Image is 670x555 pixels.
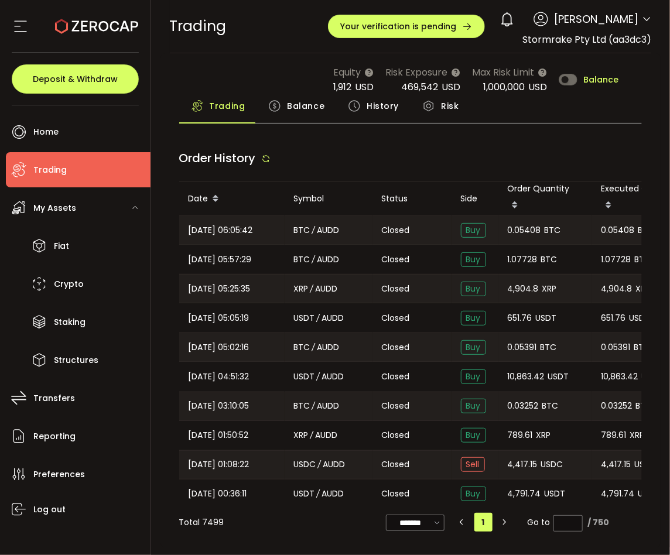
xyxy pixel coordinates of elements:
[536,429,551,442] span: XRP
[317,253,340,266] span: AUDD
[210,94,245,118] span: Trading
[401,80,438,94] span: 469,542
[33,466,85,483] span: Preferences
[508,487,541,501] span: 4,791.74
[294,311,315,325] span: USDT
[441,94,459,118] span: Risk
[542,399,559,413] span: BTC
[317,341,340,354] span: AUDD
[382,224,410,237] span: Closed
[508,282,539,296] span: 4,904.8
[189,253,252,266] span: [DATE] 05:57:29
[461,428,486,443] span: Buy
[508,224,541,237] span: 0.05408
[189,311,249,325] span: [DATE] 05:05:19
[355,80,374,94] span: USD
[461,369,486,384] span: Buy
[554,11,638,27] span: [PERSON_NAME]
[461,487,486,501] span: Buy
[316,429,338,442] span: AUDD
[601,341,631,354] span: 0.05391
[367,94,399,118] span: History
[54,314,86,331] span: Staking
[382,341,410,354] span: Closed
[601,458,631,471] span: 4,417.15
[322,370,344,383] span: AUDD
[461,223,486,238] span: Buy
[33,162,67,179] span: Trading
[294,399,310,413] span: BTC
[312,399,316,413] em: /
[310,282,314,296] em: /
[294,253,310,266] span: BTC
[294,429,309,442] span: XRP
[541,341,557,354] span: BTC
[189,429,249,442] span: [DATE] 01:50:52
[323,458,346,471] span: AUDD
[322,311,344,325] span: AUDD
[601,311,626,325] span: 651.76
[317,311,320,325] em: /
[179,189,285,209] div: Date
[372,192,452,205] div: Status
[545,224,561,237] span: BTC
[548,370,569,383] span: USDT
[472,65,534,80] span: Max Risk Limit
[587,516,609,529] div: / 750
[33,390,75,407] span: Transfers
[382,283,410,295] span: Closed
[294,224,310,237] span: BTC
[33,200,76,217] span: My Assets
[287,94,324,118] span: Balance
[312,224,316,237] em: /
[508,341,537,354] span: 0.05391
[541,458,563,471] span: USDC
[189,458,249,471] span: [DATE] 01:08:22
[285,192,372,205] div: Symbol
[601,253,631,266] span: 1.07728
[333,80,351,94] span: 1,912
[601,399,633,413] span: 0.03252
[635,253,651,266] span: BTC
[483,80,525,94] span: 1,000,000
[508,370,545,383] span: 10,863.42
[601,282,633,296] span: 4,904.8
[461,311,486,326] span: Buy
[461,282,486,296] span: Buy
[611,499,670,555] div: Chat Widget
[541,253,558,266] span: BTC
[542,282,557,296] span: XRP
[461,252,486,267] span: Buy
[33,501,66,518] span: Log out
[294,458,316,471] span: USDC
[536,311,557,325] span: USDT
[508,429,533,442] span: 789.61
[189,282,251,296] span: [DATE] 05:25:35
[642,370,663,383] span: USDT
[189,487,247,501] span: [DATE] 00:36:11
[528,80,547,94] span: USD
[452,192,498,205] div: Side
[189,224,253,237] span: [DATE] 06:05:42
[508,458,538,471] span: 4,417.15
[508,253,538,266] span: 1.07728
[317,487,320,501] em: /
[189,370,249,383] span: [DATE] 04:51:32
[316,282,338,296] span: AUDD
[340,22,456,30] span: Your verification is pending
[179,150,256,166] span: Order History
[189,399,249,413] span: [DATE] 03:10:05
[318,458,322,471] em: /
[54,352,98,369] span: Structures
[634,341,651,354] span: BTC
[630,429,645,442] span: XRP
[635,458,657,471] span: USDC
[601,487,635,501] span: 4,791.74
[312,341,316,354] em: /
[508,311,532,325] span: 651.76
[601,224,635,237] span: 0.05408
[294,341,310,354] span: BTC
[170,16,227,36] span: Trading
[461,457,485,472] span: Sell
[382,253,410,266] span: Closed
